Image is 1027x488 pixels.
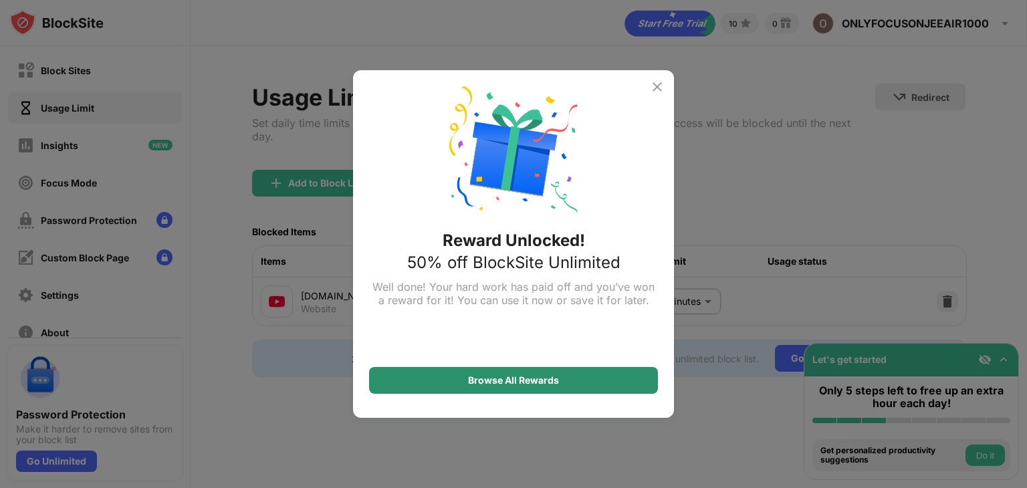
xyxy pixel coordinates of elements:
[443,231,585,250] div: Reward Unlocked!
[468,375,559,386] div: Browse All Rewards
[449,86,578,215] img: reward-unlock.svg
[407,253,620,272] div: 50% off BlockSite Unlimited
[369,280,658,307] div: Well done! Your hard work has paid off and you’ve won a reward for it! You can use it now or save...
[649,79,665,95] img: x-button.svg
